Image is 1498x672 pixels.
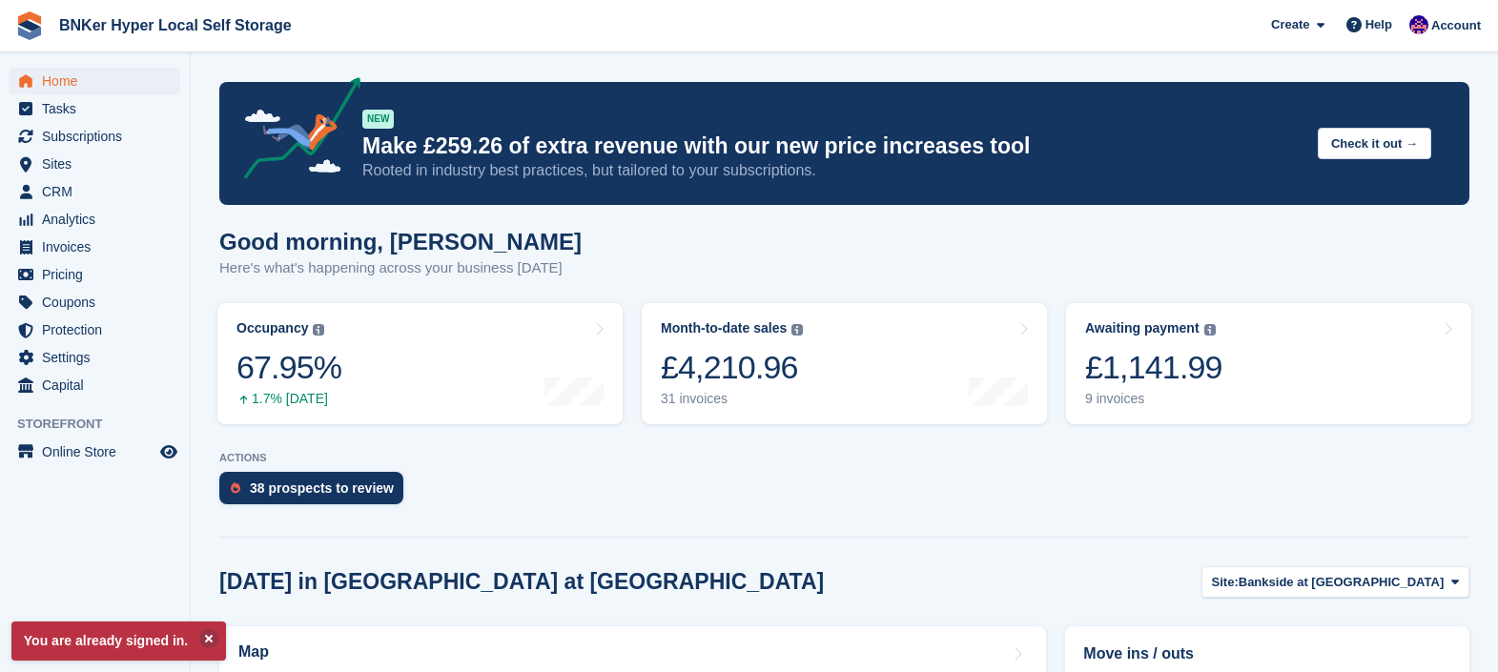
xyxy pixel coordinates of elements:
a: Preview store [157,440,180,463]
button: Check it out → [1318,128,1431,159]
div: Month-to-date sales [661,320,787,336]
a: BNKer Hyper Local Self Storage [51,10,299,41]
img: David Fricker [1409,15,1428,34]
p: Make £259.26 of extra revenue with our new price increases tool [362,132,1303,160]
span: Analytics [42,206,156,233]
p: Here's what's happening across your business [DATE] [219,257,582,279]
h2: Map [238,643,269,661]
span: Storefront [17,415,190,434]
div: 38 prospects to review [250,480,394,496]
div: £4,210.96 [661,348,803,387]
span: Pricing [42,261,156,288]
span: Sites [42,151,156,177]
p: ACTIONS [219,452,1469,464]
a: menu [10,289,180,316]
span: Subscriptions [42,123,156,150]
a: menu [10,178,180,205]
button: Site: Bankside at [GEOGRAPHIC_DATA] [1201,566,1469,598]
a: Awaiting payment £1,141.99 9 invoices [1066,303,1471,424]
h2: Move ins / outs [1083,642,1451,665]
img: icon-info-grey-7440780725fd019a000dd9b08b2336e03edf1995a4989e88bcd33f0948082b44.svg [1204,324,1216,336]
a: Occupancy 67.95% 1.7% [DATE] [217,303,623,424]
span: Settings [42,344,156,371]
span: Create [1271,15,1309,34]
span: Capital [42,372,156,398]
a: menu [10,316,180,343]
div: 31 invoices [661,391,803,407]
a: 38 prospects to review [219,472,413,514]
div: Awaiting payment [1085,320,1200,336]
h2: [DATE] in [GEOGRAPHIC_DATA] at [GEOGRAPHIC_DATA] [219,569,824,595]
img: price-adjustments-announcement-icon-8257ccfd72463d97f412b2fc003d46551f7dbcb40ab6d574587a9cd5c0d94... [228,77,361,186]
a: menu [10,95,180,122]
img: icon-info-grey-7440780725fd019a000dd9b08b2336e03edf1995a4989e88bcd33f0948082b44.svg [791,324,803,336]
p: You are already signed in. [11,621,226,661]
a: menu [10,123,180,150]
div: Occupancy [236,320,308,336]
img: prospect-51fa495bee0391a8d652442698ab0144808aea92771e9ea1ae160a38d050c398.svg [231,482,240,494]
div: 1.7% [DATE] [236,391,341,407]
div: 67.95% [236,348,341,387]
div: 9 invoices [1085,391,1222,407]
img: icon-info-grey-7440780725fd019a000dd9b08b2336e03edf1995a4989e88bcd33f0948082b44.svg [313,324,324,336]
a: menu [10,438,180,465]
span: Account [1431,16,1481,35]
p: Rooted in industry best practices, but tailored to your subscriptions. [362,160,1303,181]
a: menu [10,344,180,371]
a: menu [10,68,180,94]
span: Coupons [42,289,156,316]
span: Bankside at [GEOGRAPHIC_DATA] [1239,573,1445,592]
a: menu [10,151,180,177]
span: Site: [1212,573,1239,592]
div: NEW [362,110,394,129]
a: menu [10,206,180,233]
a: menu [10,234,180,260]
span: CRM [42,178,156,205]
div: £1,141.99 [1085,348,1222,387]
a: Month-to-date sales £4,210.96 31 invoices [642,303,1047,424]
span: Protection [42,316,156,343]
span: Online Store [42,438,156,465]
span: Home [42,68,156,94]
a: menu [10,372,180,398]
span: Tasks [42,95,156,122]
span: Invoices [42,234,156,260]
a: menu [10,261,180,288]
h1: Good morning, [PERSON_NAME] [219,229,582,255]
img: stora-icon-8386f47178a22dfd0bd8f6a31ec36ba5ce8667c1dd55bd0f319d3a0aa187defe.svg [15,11,44,40]
span: Help [1365,15,1392,34]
